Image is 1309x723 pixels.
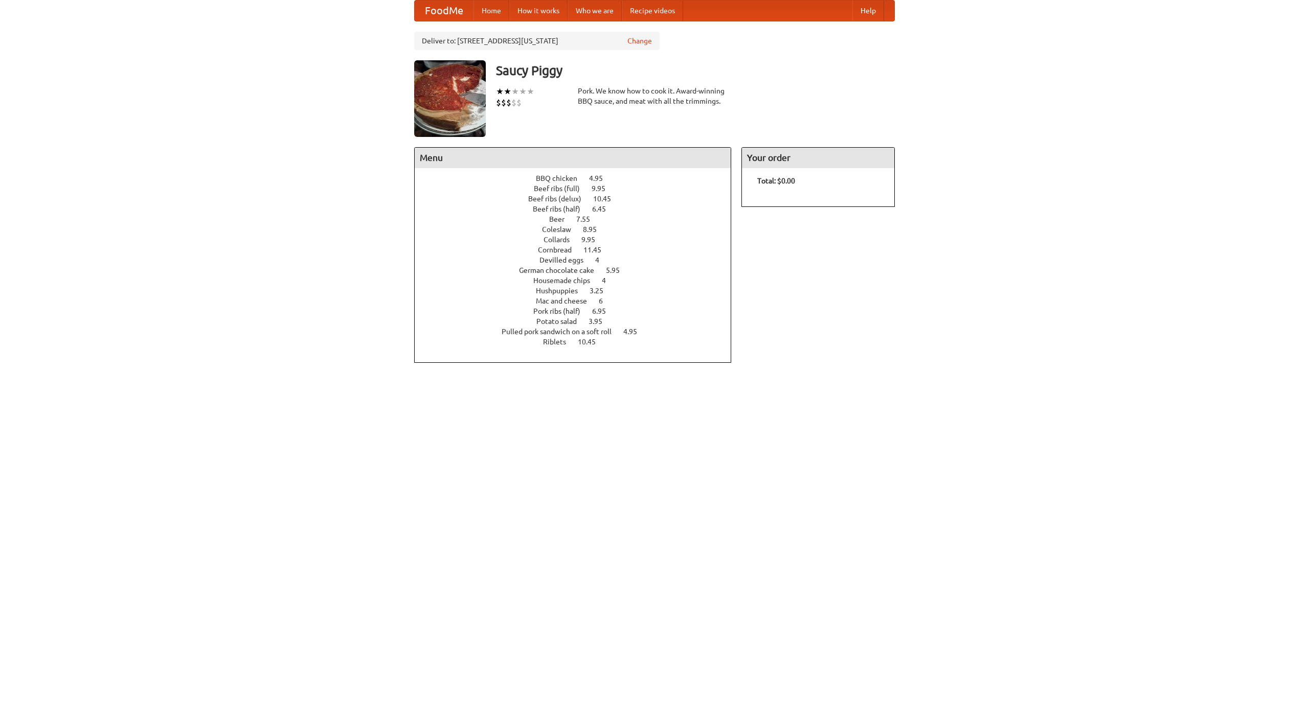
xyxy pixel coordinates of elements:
li: $ [496,97,501,108]
li: $ [501,97,506,108]
img: angular.jpg [414,60,486,137]
span: 4 [602,276,616,285]
a: Recipe videos [622,1,683,21]
span: 6 [599,297,613,305]
span: 10.45 [593,195,621,203]
li: $ [511,97,516,108]
h3: Saucy Piggy [496,60,895,81]
a: Home [473,1,509,21]
span: Mac and cheese [536,297,597,305]
span: 5.95 [606,266,630,274]
a: Beef ribs (full) 9.95 [534,184,624,193]
span: Pork ribs (half) [533,307,591,315]
span: Potato salad [536,317,587,325]
span: 4.95 [589,174,613,182]
b: Total: $0.00 [757,177,795,185]
span: Beer [549,215,575,223]
span: Beef ribs (full) [534,184,590,193]
span: 4.95 [623,328,647,336]
a: Beer 7.55 [549,215,609,223]
li: ★ [527,86,534,97]
a: Collards 9.95 [544,236,614,244]
li: $ [516,97,522,108]
span: 9.95 [581,236,605,244]
span: Devilled eggs [539,256,594,264]
span: 3.95 [589,317,613,325]
a: Help [852,1,884,21]
a: Mac and cheese 6 [536,297,622,305]
span: Cornbread [538,246,582,254]
span: 6.95 [592,307,616,315]
li: ★ [504,86,511,97]
li: ★ [496,86,504,97]
span: Beef ribs (half) [533,205,591,213]
div: Deliver to: [STREET_ADDRESS][US_STATE] [414,32,660,50]
a: Devilled eggs 4 [539,256,618,264]
span: 9.95 [592,184,616,193]
a: BBQ chicken 4.95 [536,174,622,182]
a: Cornbread 11.45 [538,246,620,254]
span: BBQ chicken [536,174,588,182]
span: 3.25 [590,287,614,295]
span: Coleslaw [542,225,581,234]
li: ★ [511,86,519,97]
h4: Menu [415,148,731,168]
a: Who we are [568,1,622,21]
a: Change [627,36,652,46]
span: 7.55 [576,215,600,223]
span: Beef ribs (delux) [528,195,592,203]
a: Riblets 10.45 [543,338,615,346]
span: Riblets [543,338,576,346]
div: Pork. We know how to cook it. Award-winning BBQ sauce, and meat with all the trimmings. [578,86,731,106]
a: Beef ribs (delux) 10.45 [528,195,630,203]
span: 8.95 [583,225,607,234]
span: 10.45 [578,338,606,346]
a: Hushpuppies 3.25 [536,287,622,295]
span: Hushpuppies [536,287,588,295]
a: Coleslaw 8.95 [542,225,616,234]
span: 4 [595,256,610,264]
a: Beef ribs (half) 6.45 [533,205,625,213]
a: FoodMe [415,1,473,21]
span: Housemade chips [533,276,600,285]
a: Pulled pork sandwich on a soft roll 4.95 [502,328,656,336]
a: Housemade chips 4 [533,276,625,285]
span: 6.45 [592,205,616,213]
span: Collards [544,236,580,244]
li: $ [506,97,511,108]
h4: Your order [742,148,894,168]
span: German chocolate cake [519,266,604,274]
li: ★ [519,86,527,97]
a: German chocolate cake 5.95 [519,266,639,274]
a: How it works [509,1,568,21]
span: Pulled pork sandwich on a soft roll [502,328,622,336]
span: 11.45 [583,246,612,254]
a: Potato salad 3.95 [536,317,621,325]
a: Pork ribs (half) 6.95 [533,307,625,315]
